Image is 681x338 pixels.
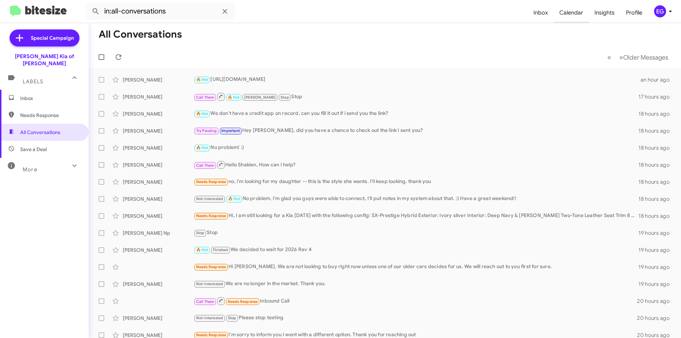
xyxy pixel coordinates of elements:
[638,229,675,237] div: 19 hours ago
[194,92,638,101] div: Stop
[123,229,194,237] div: [PERSON_NAME] Np
[196,282,223,286] span: Not-Interested
[123,246,194,254] div: [PERSON_NAME]
[196,163,215,168] span: Call Them
[637,298,675,305] div: 20 hours ago
[196,299,215,304] span: Call Them
[123,195,194,203] div: [PERSON_NAME]
[194,263,638,271] div: Hi [PERSON_NAME]. We are not looking to buy right now unless one of our older cars decides for us...
[194,160,638,169] div: Hello Shakien, How can I help?
[194,144,638,152] div: No problem! :)
[638,144,675,151] div: 18 hours ago
[638,195,675,203] div: 18 hours ago
[123,212,194,220] div: [PERSON_NAME]
[638,110,675,117] div: 18 hours ago
[638,246,675,254] div: 19 hours ago
[228,196,240,201] span: 🔥 Hot
[196,333,226,337] span: Needs Response
[123,161,194,168] div: [PERSON_NAME]
[654,5,666,17] div: EG
[615,50,672,65] button: Next
[196,128,217,133] span: Try Pausing
[194,195,638,203] div: No problem, I'm glad you guys were able to connect, I'll put notes in my system about that. :) Ha...
[196,77,208,82] span: 🔥 Hot
[244,95,276,100] span: [PERSON_NAME]
[620,2,648,23] a: Profile
[31,34,74,41] span: Special Campaign
[194,127,638,135] div: Hey [PERSON_NAME], did you have a chance to check out the link I sent you?
[123,178,194,185] div: [PERSON_NAME]
[20,129,60,136] span: All Conversations
[123,281,194,288] div: [PERSON_NAME]
[194,178,638,186] div: no, i'm looking for my daughter -- this is the style she wants. I'll keep looking, thank you
[637,315,675,322] div: 20 hours ago
[123,93,194,100] div: [PERSON_NAME]
[221,128,240,133] span: Important
[196,179,226,184] span: Needs Response
[281,95,289,100] span: Stop
[23,166,37,173] span: More
[196,316,223,320] span: Not-Interested
[528,2,554,23] a: Inbox
[641,76,675,83] div: an hour ago
[196,95,215,100] span: Call Them
[196,196,223,201] span: Not-Interested
[20,146,47,153] span: Save a Deal
[623,54,668,61] span: Older Messages
[10,29,79,46] a: Special Campaign
[603,50,615,65] button: Previous
[123,315,194,322] div: [PERSON_NAME]
[20,95,81,102] span: Inbox
[638,264,675,271] div: 19 hours ago
[603,50,672,65] nav: Page navigation example
[589,2,620,23] a: Insights
[86,3,235,20] input: Search
[228,299,258,304] span: Needs Response
[123,127,194,134] div: [PERSON_NAME]
[196,248,208,252] span: 🔥 Hot
[196,145,208,150] span: 🔥 Hot
[638,281,675,288] div: 19 hours ago
[196,111,208,116] span: 🔥 Hot
[554,2,589,23] a: Calendar
[619,53,623,62] span: »
[123,110,194,117] div: [PERSON_NAME]
[23,78,43,85] span: Labels
[99,29,182,40] h1: All Conversations
[196,265,226,269] span: Needs Response
[638,212,675,220] div: 18 hours ago
[194,280,638,288] div: We are no longer in the market. Thank you.
[607,53,611,62] span: «
[228,316,237,320] span: Stop
[194,297,637,305] div: Inbound Call
[194,212,638,220] div: Hi, I am still looking for a Kia [DATE] with the following config: SX-Prestige Hybrid Exterior: I...
[213,248,228,252] span: Finished
[638,161,675,168] div: 18 hours ago
[638,178,675,185] div: 18 hours ago
[194,314,637,322] div: Please stop texting
[194,229,638,237] div: Stop
[196,214,226,218] span: Needs Response
[638,127,675,134] div: 18 hours ago
[194,76,641,84] div: [URL][DOMAIN_NAME]
[196,231,205,235] span: Stop
[228,95,240,100] span: 🔥 Hot
[123,76,194,83] div: [PERSON_NAME]
[638,93,675,100] div: 17 hours ago
[194,110,638,118] div: We don't have a credit app on record, can you fill it out if i send you the link?
[123,144,194,151] div: [PERSON_NAME]
[20,112,81,119] span: Needs Response
[194,246,638,254] div: We decided to wait for 2026 Rav 4
[648,5,673,17] button: EG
